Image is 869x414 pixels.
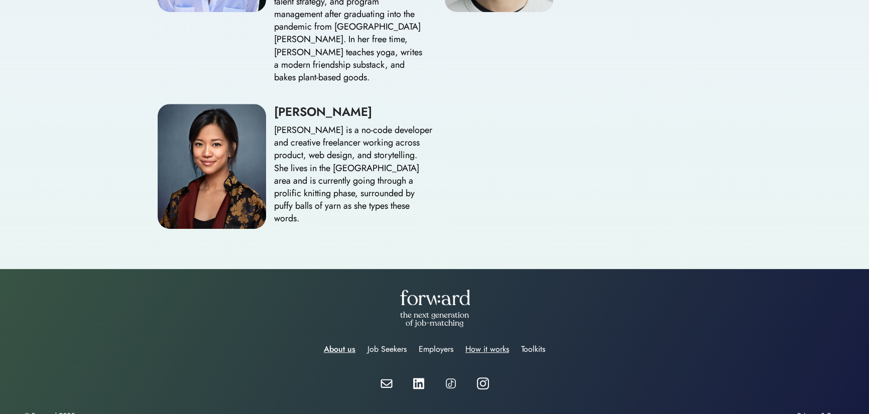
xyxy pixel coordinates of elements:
div: About us [324,343,355,355]
div: [PERSON_NAME] is a no-code developer and creative freelancer working across product, web design, ... [274,124,435,225]
div: Job Seekers [367,343,407,355]
div: Employers [419,343,453,355]
img: GeenaChen_097_SQUARE_900%201.jpg [158,104,266,229]
img: forward-logo-white.png [400,289,470,305]
img: linkedin-white.svg [413,378,425,389]
div: How it works [465,343,509,355]
div: [PERSON_NAME] [274,104,435,120]
div: the next generation of job-matching [396,311,473,327]
div: Toolkits [521,343,545,355]
img: email-white.svg [381,379,393,388]
img: tiktok%20icon.png [445,377,457,389]
img: instagram%20icon%20white.webp [477,377,489,389]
